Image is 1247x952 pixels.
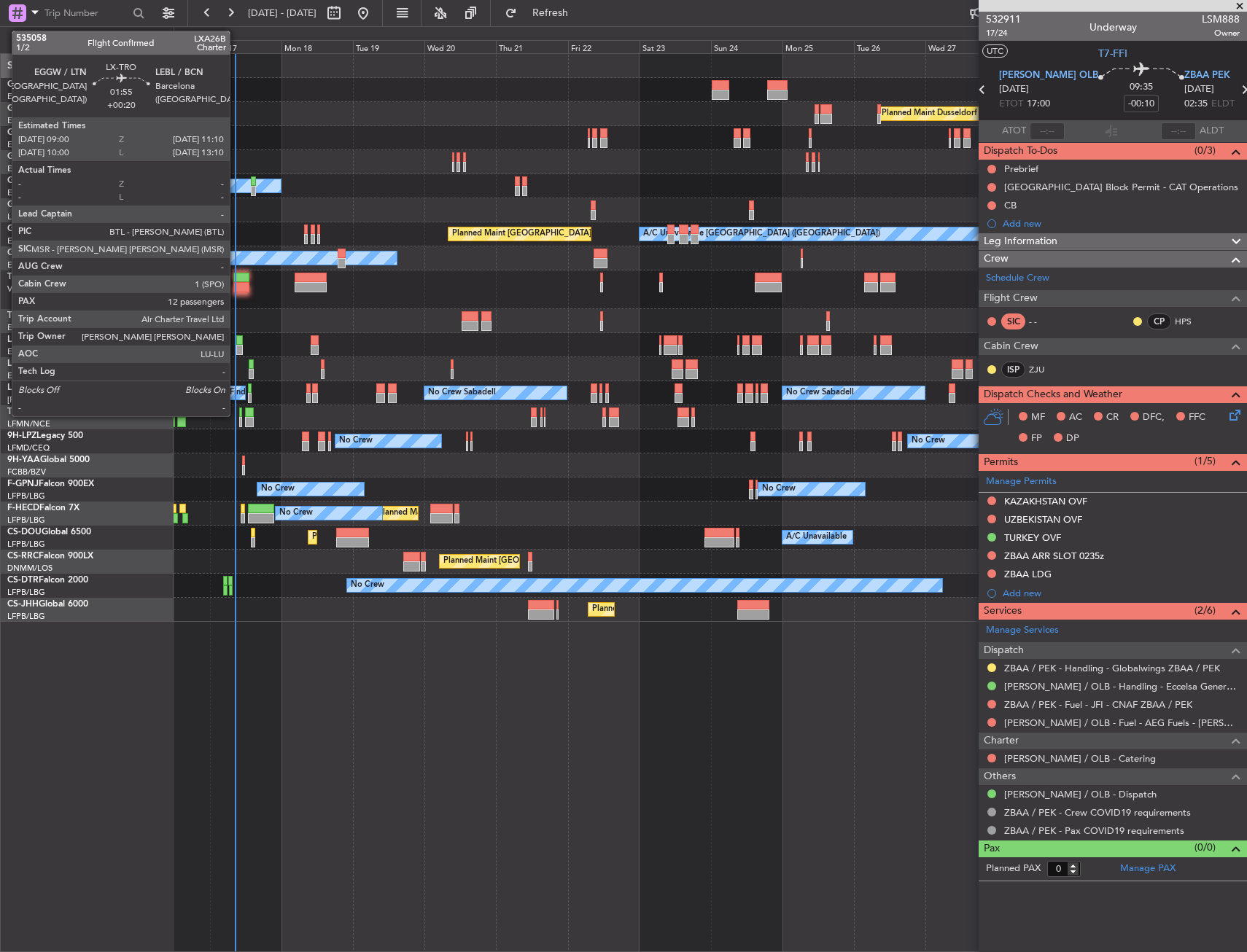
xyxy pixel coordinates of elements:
span: 17/24 [986,27,1021,39]
span: 9H-YAA [7,456,40,464]
span: Owner [1202,27,1240,39]
span: ELDT [1211,97,1235,112]
a: F-HECDFalcon 7X [7,504,79,512]
div: No Crew [279,502,313,524]
a: EGGW/LTN [7,346,51,357]
span: ZBAA PEK [1184,69,1230,83]
div: Planned Maint [GEOGRAPHIC_DATA] ([GEOGRAPHIC_DATA]) [452,223,682,245]
a: G-FOMOGlobal 6000 [7,80,94,89]
span: G-GAAL [7,104,41,113]
span: F-GPNJ [7,480,39,488]
button: Refresh [498,1,586,25]
span: Refresh [520,8,581,18]
div: Add new [1003,217,1240,230]
span: Leg Information [984,233,1057,250]
a: LFMN/NCE [7,418,50,429]
a: G-LEGCLegacy 600 [7,225,85,233]
span: Charter [984,733,1019,749]
span: Crew [984,251,1009,268]
a: [PERSON_NAME]/QSA [7,394,93,405]
span: G-ENRG [7,249,42,257]
span: Dispatch Checks and Weather [984,386,1122,403]
div: Sat 23 [640,40,711,53]
div: No Crew Luxembourg (Findel) [142,382,255,404]
span: G-LEGC [7,225,39,233]
a: ZBAA / PEK - Crew COVID19 requirements [1004,806,1191,819]
span: CS-JHH [7,600,39,609]
span: (2/6) [1194,603,1216,618]
a: EGGW/LTN [7,115,51,126]
span: [DATE] [999,82,1029,97]
span: DFC, [1143,410,1165,425]
span: T7-FFI [7,273,33,281]
a: ZBAA / PEK - Pax COVID19 requirements [1004,824,1184,837]
div: Sun 24 [711,40,782,53]
a: F-GPNJFalcon 900EX [7,480,94,488]
span: G-FOMO [7,80,44,89]
span: [DATE] - [DATE] [248,7,316,20]
span: Pax [984,840,1000,857]
a: [PERSON_NAME] / OLB - Handling - Eccelsa General Aviation [PERSON_NAME] / OLB [1004,680,1240,692]
input: --:-- [1030,122,1065,140]
span: 09:35 [1130,80,1153,95]
a: EDLW/DTM [7,370,50,381]
a: G-GARECessna Citation XLS+ [7,128,128,137]
a: LGAV/ATH [7,211,47,222]
a: G-SIRSCitation Excel [7,152,91,161]
span: 532911 [986,12,1021,27]
div: TURKEY OVF [1004,531,1061,544]
a: VHHH/HKG [7,284,50,294]
a: [PERSON_NAME] / OLB - Catering [1004,752,1156,765]
a: DNMM/LOS [7,563,53,574]
a: EGGW/LTN [7,91,51,102]
div: ISP [1001,362,1025,378]
a: T7-EMIHawker 900XP [7,407,96,416]
span: CS-DOU [7,528,42,537]
div: No Crew [339,430,373,452]
div: No Crew [762,478,796,500]
div: ZBAA ARR SLOT 0235z [1004,550,1104,562]
label: Planned PAX [986,862,1041,876]
div: CP [1147,313,1171,329]
span: (0/3) [1194,143,1216,158]
span: MF [1031,410,1045,425]
span: [PERSON_NAME] OLB [999,69,1098,83]
div: No Crew [261,478,295,500]
a: Schedule Crew [986,271,1049,286]
div: - - [1029,315,1062,328]
span: CS-RRC [7,552,39,561]
span: LX-GBH [7,359,39,368]
a: EGLF/FAB [7,163,45,174]
span: G-SPCY [7,200,39,209]
span: (1/5) [1194,453,1216,469]
a: LX-AOACitation Mustang [7,383,112,392]
a: T7-LZZIPraetor 600 [7,311,86,320]
span: G-JAGA [7,176,41,185]
div: No Crew [912,430,945,452]
a: G-ENRGPraetor 600 [7,249,90,257]
span: 02:35 [1184,97,1208,112]
a: EGLF/FAB [7,322,45,333]
button: Only With Activity [16,28,158,52]
div: Wed 27 [925,40,997,53]
div: No Crew Sabadell [786,382,854,404]
span: T7-LZZI [7,311,37,320]
div: Planned Maint [GEOGRAPHIC_DATA] ([GEOGRAPHIC_DATA]) [592,598,822,620]
span: Flight Crew [984,290,1038,307]
a: LFPB/LBG [7,611,45,622]
span: G-GARE [7,128,41,137]
span: LX-TRO [7,335,39,344]
span: AC [1069,410,1082,425]
span: Permits [984,454,1018,471]
div: ZBAA LDG [1004,568,1052,580]
div: Wed 20 [424,40,496,53]
span: Only With Activity [38,35,154,45]
div: Prebrief [1004,163,1038,175]
div: Underway [1089,20,1137,35]
a: LFPB/LBG [7,587,45,598]
div: Planned Maint Dusseldorf [882,103,977,125]
span: T7-FFI [1098,46,1127,61]
span: DP [1066,432,1079,446]
a: ZJU [1029,363,1062,376]
div: A/C Unavailable [GEOGRAPHIC_DATA] ([GEOGRAPHIC_DATA]) [643,223,880,245]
